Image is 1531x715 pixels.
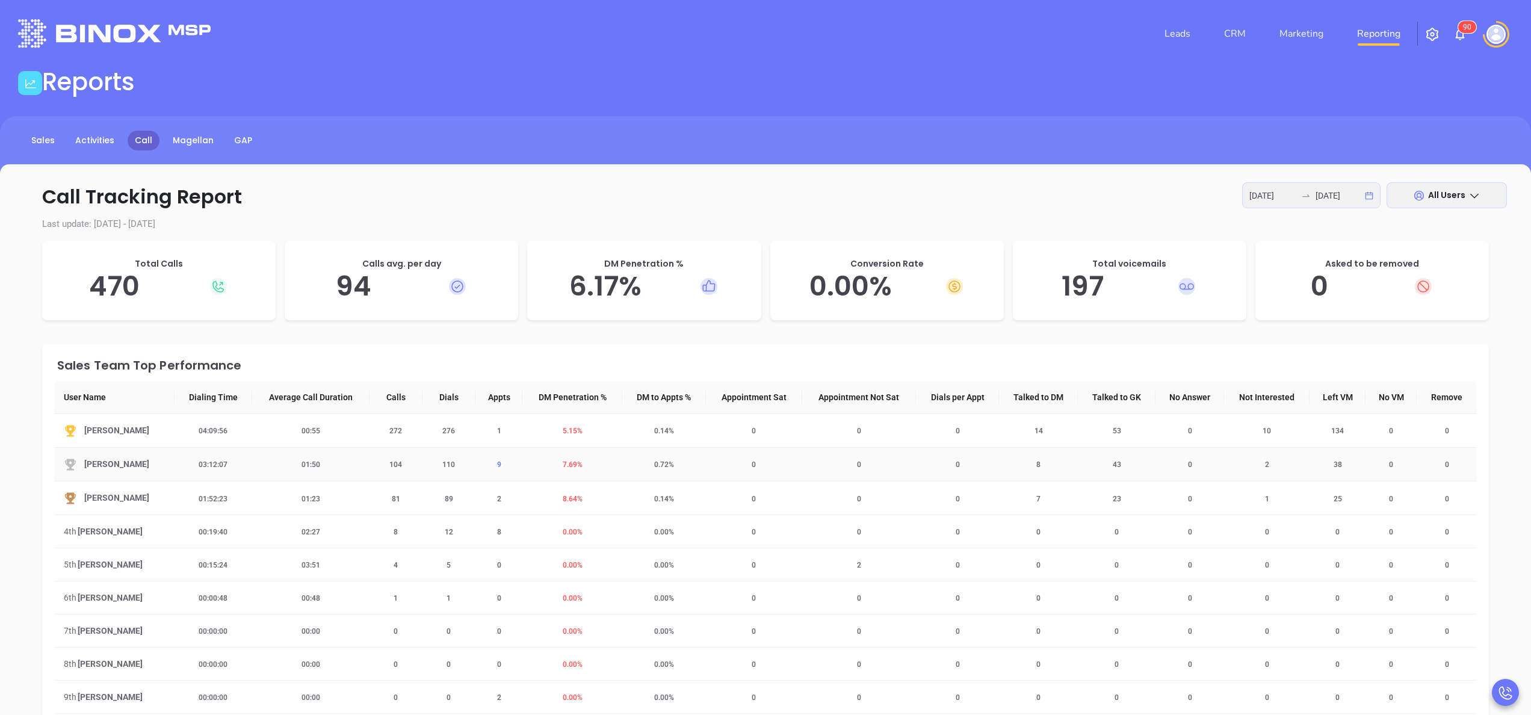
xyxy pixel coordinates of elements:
th: Talked to GK [1078,381,1155,414]
div: Sales Team Top Performance [57,359,1477,371]
span: 0 [439,693,458,702]
span: 8 [386,528,405,536]
span: 0.72 % [647,460,681,469]
span: 0 [1382,561,1400,569]
span: 9th [64,690,76,704]
span: 0 [1328,528,1347,536]
span: 01:50 [294,460,327,469]
h5: 0 [1267,270,1477,303]
span: 0 [744,427,763,435]
span: 0 [1029,627,1048,636]
span: 14 [1027,427,1050,435]
h5: 0.00 % [782,270,992,303]
span: 0.00 % [647,594,681,602]
span: 04:09:56 [191,427,235,435]
span: 2 [490,693,509,702]
th: Dials [422,381,475,414]
span: 0 [1438,660,1456,669]
span: 12 [438,528,460,536]
span: 0 [1438,427,1456,435]
span: 0 [439,660,458,669]
a: Activities [68,131,122,150]
h5: 197 [1025,270,1234,303]
p: DM Penetration % [539,258,749,270]
span: 0.00 % [647,660,681,669]
span: 0 [1181,660,1199,669]
span: 0 [948,427,967,435]
span: 0 [1382,627,1400,636]
span: 0 [1181,495,1199,503]
p: Call Tracking Report [24,182,1507,211]
th: Talked to DM [999,381,1078,414]
span: 0 [1181,460,1199,469]
span: 0 [1382,528,1400,536]
span: 0 [1328,660,1347,669]
span: 0 [490,627,509,636]
img: user [1486,25,1506,44]
span: 0 [948,528,967,536]
span: 00:00:00 [191,660,235,669]
span: 00:15:24 [191,561,235,569]
span: 0 [850,427,868,435]
span: 0 [1107,561,1126,569]
span: 0 [1438,594,1456,602]
span: 0 [1258,693,1276,702]
span: 5 [439,561,458,569]
span: 0.00 % [555,693,590,702]
span: [PERSON_NAME] [84,424,149,438]
p: Calls avg. per day [297,258,506,270]
span: 25 [1326,495,1349,503]
p: Total voicemails [1025,258,1234,270]
span: 8th [64,657,76,670]
span: 0 [490,660,509,669]
span: 0 [850,460,868,469]
span: 0 [1438,528,1456,536]
span: 38 [1326,460,1349,469]
span: 6th [64,591,76,604]
span: [PERSON_NAME] [78,525,143,538]
span: 5th [64,558,76,571]
span: 0 [744,693,763,702]
span: 0 [1438,460,1456,469]
span: 0 [948,561,967,569]
p: Conversion Rate [782,258,992,270]
span: 0 [744,627,763,636]
span: 0 [850,528,868,536]
span: 00:00:48 [191,594,235,602]
h1: Reports [42,67,135,96]
span: 0 [490,594,509,602]
span: 0.14 % [647,427,681,435]
span: [PERSON_NAME] [78,657,143,670]
th: User Name [54,381,175,414]
span: 0 [1107,528,1126,536]
th: Remove [1417,381,1477,414]
span: 0 [1467,23,1471,31]
span: 81 [385,495,407,503]
span: 0 [386,660,405,669]
span: 0 [850,660,868,669]
span: 2 [1258,460,1276,469]
img: iconSetting [1425,27,1440,42]
a: Call [128,131,159,150]
span: 0 [1258,660,1276,669]
a: Reporting [1352,22,1405,46]
span: 9 [490,460,509,469]
span: 00:00:00 [191,627,235,636]
th: Not Interested [1224,381,1309,414]
span: 0 [948,627,967,636]
span: 0 [948,594,967,602]
span: 104 [382,460,409,469]
span: 0.00 % [555,561,590,569]
h5: 94 [297,270,506,303]
span: 03:12:07 [191,460,235,469]
span: 4th [64,525,76,538]
span: 8 [1029,460,1048,469]
input: Start date [1249,189,1296,202]
th: Average Call Duration [252,381,370,414]
span: 0 [948,660,967,669]
span: 0 [1328,693,1347,702]
span: 8.64 % [555,495,590,503]
span: 0 [1258,594,1276,602]
span: 00:00:00 [191,693,235,702]
span: 0 [1328,594,1347,602]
